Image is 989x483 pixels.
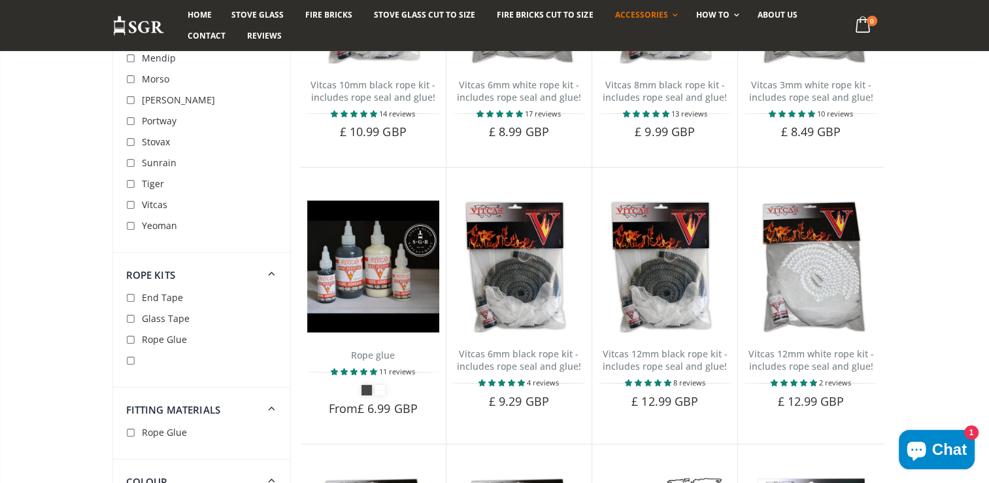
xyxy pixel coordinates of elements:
[850,13,877,39] a: 0
[631,393,698,409] span: £ 12.99 GBP
[489,124,549,139] span: £ 8.99 GBP
[142,73,169,85] span: Morso
[379,367,415,376] span: 11 reviews
[126,403,221,416] span: Fitting Materials
[673,378,705,387] span: 8 reviews
[328,401,417,416] span: From
[819,378,851,387] span: 2 reviews
[188,9,212,20] span: Home
[310,79,435,103] a: Vitcas 10mm black rope kit - includes rope seal and glue!
[142,426,187,438] span: Rope Glue
[178,26,235,46] a: Contact
[142,52,176,64] span: Mendip
[696,9,729,20] span: How To
[126,268,175,281] span: Rope Kits
[671,109,707,118] span: 13 reviews
[489,393,549,409] span: £ 9.29 GBP
[142,156,176,169] span: Sunrain
[478,378,527,387] span: 5.00 stars
[525,109,561,118] span: 17 reviews
[374,9,475,20] span: Stove Glass Cut To Size
[625,378,673,387] span: 4.75 stars
[599,200,731,332] img: Vitcas black rope, glue and gloves kit 12mm
[635,124,695,139] span: £ 9.99 GBP
[295,5,362,26] a: Fire Bricks
[453,200,585,332] img: Vitcas black rope, glue and gloves kit 6mm
[457,79,581,103] a: Vitcas 6mm white rope kit - includes rope seal and glue!
[142,94,215,106] span: [PERSON_NAME]
[307,200,439,332] img: Vitcas stove glue
[231,9,284,20] span: Stove Glass
[340,124,407,139] span: £ 10.99 GBP
[477,109,525,118] span: 4.94 stars
[771,378,819,387] span: 5.00 stars
[142,219,177,232] span: Yeoman
[142,312,190,325] span: Glass Tape
[745,200,877,332] img: Vitcas white rope, glue and gloves kit 12mm
[623,109,671,118] span: 4.77 stars
[142,291,183,304] span: End Tape
[331,109,379,118] span: 5.00 stars
[497,9,593,20] span: Fire Bricks Cut To Size
[222,5,293,26] a: Stove Glass
[758,9,797,20] span: About us
[603,79,727,103] a: Vitcas 8mm black rope kit - includes rope seal and glue!
[457,348,581,372] a: Vitcas 6mm black rope kit - includes rope seal and glue!
[247,30,282,41] span: Reviews
[614,9,667,20] span: Accessories
[364,5,485,26] a: Stove Glass Cut To Size
[379,109,415,118] span: 14 reviews
[748,79,873,103] a: Vitcas 3mm white rope kit - includes rope seal and glue!
[769,109,817,118] span: 5.00 stars
[748,5,807,26] a: About us
[527,378,559,387] span: 4 reviews
[603,348,728,372] a: Vitcas 12mm black rope kit - includes rope seal and glue!
[142,177,164,190] span: Tiger
[780,124,841,139] span: £ 8.49 GBP
[605,5,684,26] a: Accessories
[142,135,170,148] span: Stovax
[686,5,746,26] a: How To
[142,333,187,346] span: Rope Glue
[777,393,844,409] span: £ 12.99 GBP
[487,5,603,26] a: Fire Bricks Cut To Size
[895,430,979,473] inbox-online-store-chat: Shopify online store chat
[142,198,167,211] span: Vitcas
[817,109,853,118] span: 10 reviews
[142,115,176,127] span: Portway
[331,367,379,376] span: 4.82 stars
[178,5,222,26] a: Home
[237,26,292,46] a: Reviews
[188,30,226,41] span: Contact
[305,9,352,20] span: Fire Bricks
[748,348,873,372] a: Vitcas 12mm white rope kit - includes rope seal and glue!
[358,401,418,416] span: £ 6.99 GBP
[112,15,165,37] img: Stove Glass Replacement
[351,349,395,361] a: Rope glue
[867,16,877,26] span: 0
